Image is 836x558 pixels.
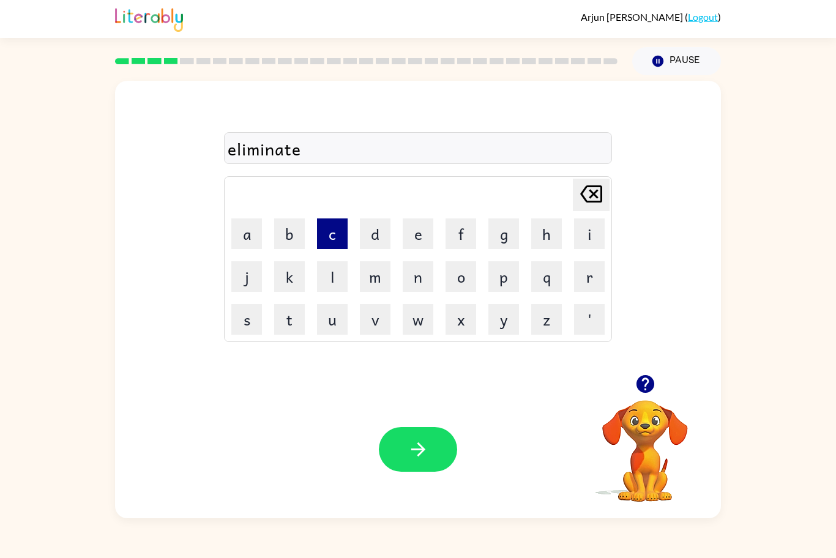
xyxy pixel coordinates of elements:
[360,218,390,249] button: d
[317,218,348,249] button: c
[403,261,433,292] button: n
[574,304,605,335] button: '
[632,47,721,75] button: Pause
[403,218,433,249] button: e
[488,218,519,249] button: g
[231,304,262,335] button: s
[488,261,519,292] button: p
[581,11,721,23] div: ( )
[584,381,706,504] video: Your browser must support playing .mp4 files to use Literably. Please try using another browser.
[574,218,605,249] button: i
[231,218,262,249] button: a
[446,304,476,335] button: x
[317,304,348,335] button: u
[446,261,476,292] button: o
[115,5,183,32] img: Literably
[274,218,305,249] button: b
[574,261,605,292] button: r
[488,304,519,335] button: y
[274,304,305,335] button: t
[403,304,433,335] button: w
[228,136,608,162] div: eliminate
[360,261,390,292] button: m
[360,304,390,335] button: v
[581,11,685,23] span: Arjun [PERSON_NAME]
[531,261,562,292] button: q
[531,304,562,335] button: z
[688,11,718,23] a: Logout
[317,261,348,292] button: l
[274,261,305,292] button: k
[531,218,562,249] button: h
[231,261,262,292] button: j
[446,218,476,249] button: f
